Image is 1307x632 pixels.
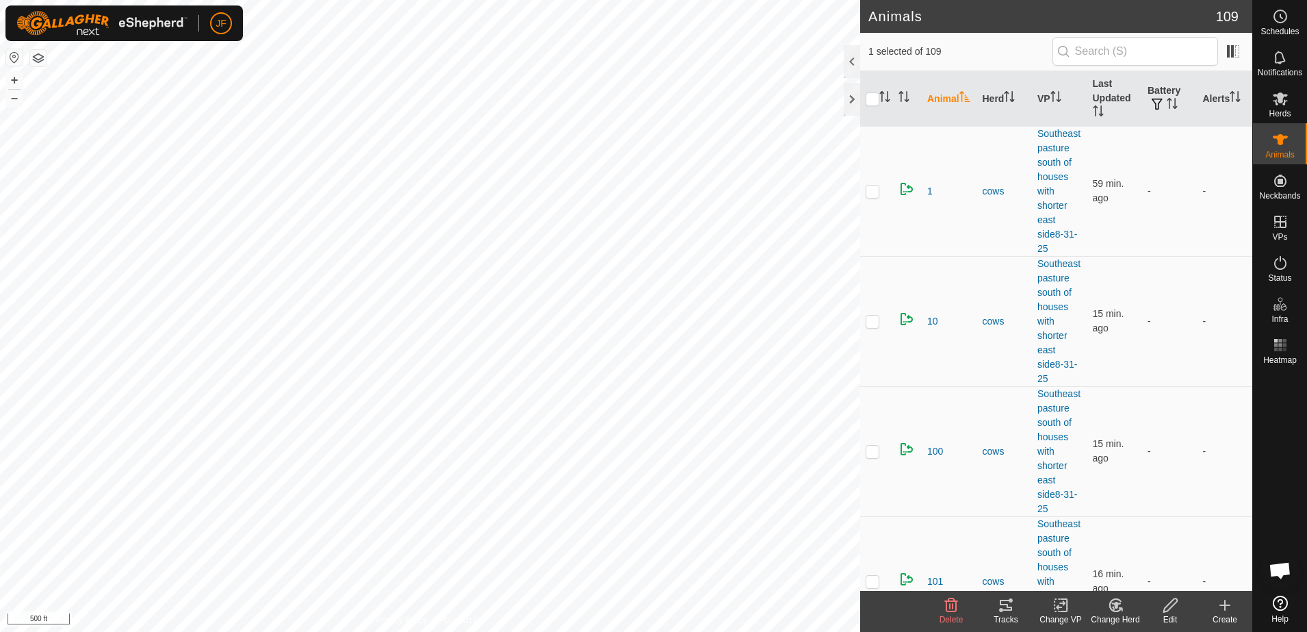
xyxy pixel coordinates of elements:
span: Schedules [1260,27,1299,36]
div: cows [983,444,1027,459]
p-sorticon: Activate to sort [959,93,970,104]
td: - [1142,126,1198,256]
span: Help [1271,615,1289,623]
button: + [6,72,23,88]
div: cows [983,314,1027,329]
span: Aug 31, 2025, 7:07 PM [1093,178,1124,203]
span: Notifications [1258,68,1302,77]
span: 1 selected of 109 [868,45,1052,59]
span: Heatmap [1263,356,1297,364]
p-sorticon: Activate to sort [1004,93,1015,104]
p-sorticon: Activate to sort [1050,93,1061,104]
th: VP [1032,71,1087,127]
button: – [6,90,23,106]
div: Edit [1143,614,1198,626]
span: JF [216,16,227,31]
span: Delete [940,615,963,624]
img: returning on [898,311,915,327]
th: Alerts [1198,71,1253,127]
td: - [1198,386,1253,516]
div: Tracks [979,614,1033,626]
span: Animals [1265,151,1295,159]
span: Aug 31, 2025, 7:52 PM [1093,438,1124,464]
span: VPs [1272,233,1287,241]
th: Last Updated [1087,71,1143,127]
span: Aug 31, 2025, 7:51 PM [1093,308,1124,333]
span: 100 [927,444,943,459]
a: Help [1253,590,1307,629]
span: Aug 31, 2025, 7:51 PM [1093,568,1124,594]
input: Search (S) [1052,37,1218,66]
a: Southeast pasture south of houses with shorter east side8-31-25 [1037,388,1080,514]
button: Map Layers [30,50,47,66]
span: 10 [927,314,938,329]
img: returning on [898,571,915,587]
p-sorticon: Activate to sort [1093,108,1104,118]
img: returning on [898,441,915,457]
td: - [1198,126,1253,256]
a: Open chat [1260,550,1301,591]
span: 101 [927,574,943,589]
span: Status [1268,274,1291,282]
span: 109 [1216,6,1239,27]
td: - [1198,256,1253,386]
p-sorticon: Activate to sort [1230,93,1241,104]
td: - [1142,256,1198,386]
p-sorticon: Activate to sort [1167,100,1178,111]
button: Reset Map [6,49,23,66]
a: Privacy Policy [376,614,427,627]
span: 1 [927,184,933,199]
div: Change Herd [1088,614,1143,626]
th: Animal [922,71,977,127]
img: Gallagher Logo [16,11,187,36]
div: Change VP [1033,614,1088,626]
a: Southeast pasture south of houses with shorter east side8-31-25 [1037,258,1080,384]
p-sorticon: Activate to sort [879,93,890,104]
th: Battery [1142,71,1198,127]
th: Herd [977,71,1033,127]
span: Herds [1269,110,1291,118]
div: cows [983,574,1027,589]
span: Infra [1271,315,1288,323]
span: Neckbands [1259,192,1300,200]
a: Contact Us [443,614,484,627]
h2: Animals [868,8,1216,25]
img: returning on [898,181,915,197]
div: cows [983,184,1027,199]
p-sorticon: Activate to sort [898,93,909,104]
a: Southeast pasture south of houses with shorter east side8-31-25 [1037,128,1080,254]
div: Create [1198,614,1252,626]
td: - [1142,386,1198,516]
